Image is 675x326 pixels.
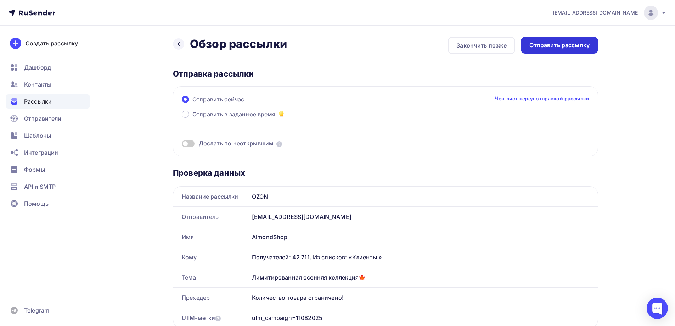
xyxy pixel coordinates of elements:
[192,110,276,118] span: Отправить в заданное время
[6,128,90,143] a: Шаблоны
[149,185,223,194] span: Платье корректирующее
[189,205,210,214] span: 5 263 ₽
[173,69,598,79] div: Отправка рассылки
[173,247,249,267] div: Кому
[173,288,249,308] div: Прехедер
[24,306,49,315] span: Telegram
[24,165,45,174] span: Формы
[71,206,93,216] span: 4 866 ₽
[26,39,78,48] div: Создать рассылку
[249,187,598,206] div: OZON
[249,267,598,287] div: Лимитированная осенняя коллекция🍁
[249,207,598,227] div: [EMAIL_ADDRESS][DOMAIN_NAME]
[252,314,322,322] div: utm_campaign=11082025
[553,6,666,20] a: [EMAIL_ADDRESS][DOMAIN_NAME]
[24,182,56,191] span: API и SMTP
[456,41,507,50] div: Закончить позже
[173,207,249,227] div: Отправитель
[6,60,90,74] a: Дашборд
[553,9,640,16] span: [EMAIL_ADDRESS][DOMAIN_NAME]
[529,41,590,49] div: Отправить рассылку
[24,148,58,157] span: Интеграции
[24,97,52,106] span: Рассылки
[24,114,62,123] span: Отправители
[192,95,244,104] span: Отправить сейчас
[249,227,598,247] div: AlmondShop
[33,187,105,196] span: Платье в деловом стиле
[24,131,51,140] span: Шаблоны
[6,77,90,92] a: Контакты
[131,202,241,217] a: Заказать за5 263 ₽
[173,267,249,287] div: Тема
[173,168,598,178] div: Проверка данных
[182,314,221,322] div: UTM-метки
[162,206,209,214] span: Заказать за
[495,95,589,102] a: Чек-лист перед отправкой рассылки
[14,204,124,219] a: Заказать за4 866 ₽
[45,208,93,216] span: Заказать за
[24,63,51,72] span: Дашборд
[24,80,51,89] span: Контакты
[24,199,49,208] span: Помощь
[6,111,90,126] a: Отправители
[252,253,589,261] div: Получателей: 42 711. Из списков: «Клиенты ».
[6,162,90,177] a: Формы
[190,37,287,51] h2: Обзор рассылки
[199,139,274,148] span: Дослать по неоткрывшим
[6,94,90,109] a: Рассылки
[173,227,249,247] div: Имя
[249,288,598,308] div: Количество товара ограничено!
[173,187,249,206] div: Название рассылки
